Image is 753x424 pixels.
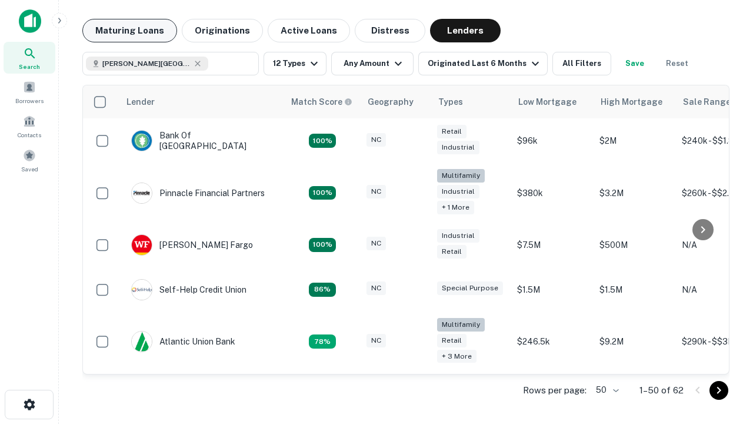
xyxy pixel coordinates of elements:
[131,183,265,204] div: Pinnacle Financial Partners
[355,19,425,42] button: Distress
[309,283,336,297] div: Matching Properties: 11, hasApolloMatch: undefined
[284,85,361,118] th: Capitalize uses an advanced AI algorithm to match your search with the best lender. The match sco...
[418,52,548,75] button: Originated Last 6 Months
[309,334,336,349] div: Matching Properties: 10, hasApolloMatch: undefined
[119,85,284,118] th: Lender
[131,279,246,300] div: Self-help Credit Union
[616,52,654,75] button: Save your search to get updates of matches that match your search criteria.
[658,52,696,75] button: Reset
[309,186,336,200] div: Matching Properties: 23, hasApolloMatch: undefined
[366,281,386,295] div: NC
[331,52,414,75] button: Any Amount
[291,95,350,108] h6: Match Score
[131,331,235,352] div: Atlantic Union Bank
[437,281,503,295] div: Special Purpose
[428,57,542,71] div: Originated Last 6 Months
[366,334,386,347] div: NC
[366,133,386,147] div: NC
[594,223,676,267] td: $500M
[437,334,467,347] div: Retail
[82,19,177,42] button: Maturing Loans
[437,201,474,214] div: + 1 more
[268,19,350,42] button: Active Loans
[523,383,587,397] p: Rows per page:
[19,62,40,71] span: Search
[594,163,676,223] td: $3.2M
[126,95,155,109] div: Lender
[132,280,152,300] img: picture
[437,245,467,259] div: Retail
[4,144,55,176] a: Saved
[21,164,38,174] span: Saved
[132,235,152,255] img: picture
[594,85,676,118] th: High Mortgage
[366,185,386,198] div: NC
[132,183,152,203] img: picture
[594,118,676,163] td: $2M
[102,58,191,69] span: [PERSON_NAME][GEOGRAPHIC_DATA], [GEOGRAPHIC_DATA]
[15,96,44,105] span: Borrowers
[18,130,41,140] span: Contacts
[309,238,336,252] div: Matching Properties: 14, hasApolloMatch: undefined
[683,95,731,109] div: Sale Range
[264,52,326,75] button: 12 Types
[438,95,463,109] div: Types
[591,382,621,399] div: 50
[594,267,676,312] td: $1.5M
[430,19,501,42] button: Lenders
[552,52,611,75] button: All Filters
[361,85,431,118] th: Geography
[601,95,662,109] div: High Mortgage
[511,223,594,267] td: $7.5M
[511,85,594,118] th: Low Mortgage
[182,19,263,42] button: Originations
[437,350,477,363] div: + 3 more
[511,163,594,223] td: $380k
[437,141,479,154] div: Industrial
[511,312,594,372] td: $246.5k
[594,312,676,372] td: $9.2M
[437,229,479,243] div: Industrial
[431,85,511,118] th: Types
[437,185,479,198] div: Industrial
[132,131,152,151] img: picture
[437,125,467,138] div: Retail
[4,42,55,74] a: Search
[131,130,272,151] div: Bank Of [GEOGRAPHIC_DATA]
[437,318,485,332] div: Multifamily
[309,134,336,148] div: Matching Properties: 14, hasApolloMatch: undefined
[709,381,728,400] button: Go to next page
[131,234,253,256] div: [PERSON_NAME] Fargo
[4,110,55,142] a: Contacts
[4,76,55,108] a: Borrowers
[291,95,352,108] div: Capitalize uses an advanced AI algorithm to match your search with the best lender. The match sco...
[511,267,594,312] td: $1.5M
[437,169,485,183] div: Multifamily
[511,118,594,163] td: $96k
[368,95,414,109] div: Geography
[366,237,386,250] div: NC
[694,292,753,349] iframe: Chat Widget
[132,332,152,352] img: picture
[518,95,577,109] div: Low Mortgage
[639,383,684,397] p: 1–50 of 62
[19,9,41,33] img: capitalize-icon.png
